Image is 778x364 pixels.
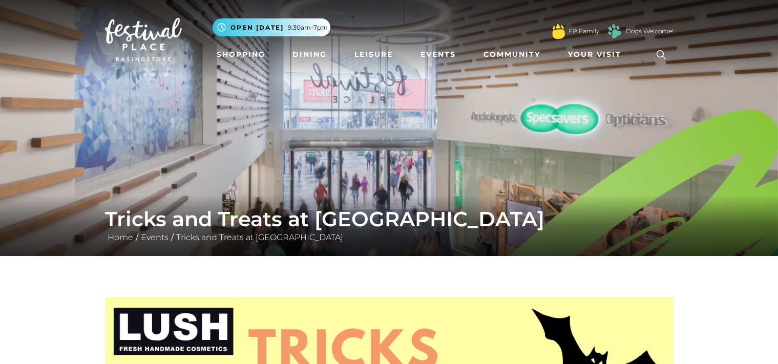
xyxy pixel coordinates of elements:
a: Leisure [350,45,397,64]
a: Events [138,232,171,242]
h1: Tricks and Treats at [GEOGRAPHIC_DATA] [105,207,674,231]
a: Tricks and Treats at [GEOGRAPHIC_DATA] [174,232,346,242]
a: Community [479,45,544,64]
a: Dogs Welcome! [626,27,674,36]
a: Dining [288,45,331,64]
a: FP Family [569,27,599,36]
span: Open [DATE] [230,23,284,32]
div: / / [97,207,681,244]
a: Your Visit [564,45,630,64]
button: Open [DATE] 9.30am-7pm [213,18,330,36]
img: Festival Place Logo [105,18,182,61]
a: Home [105,232,136,242]
a: Shopping [213,45,269,64]
span: 9.30am-7pm [288,23,328,32]
a: Events [416,45,460,64]
span: Your Visit [568,49,621,60]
